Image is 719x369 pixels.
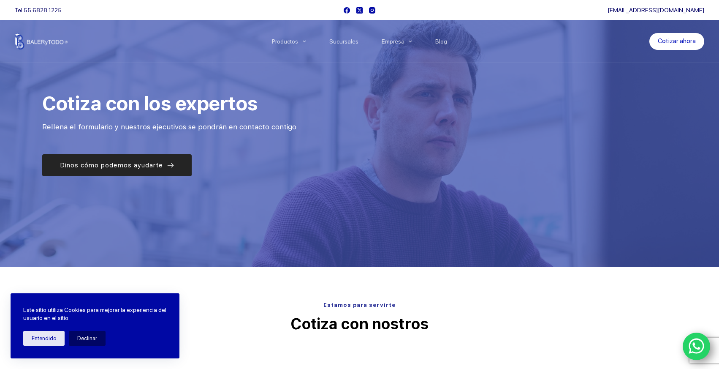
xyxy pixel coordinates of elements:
a: Dinos cómo podemos ayudarte [42,154,192,176]
span: Tel. [15,7,62,14]
a: X (Twitter) [356,7,363,14]
a: Cotizar ahora [649,33,704,50]
a: 55 6828 1225 [24,7,62,14]
span: Dinos cómo podemos ayudarte [60,160,163,170]
p: Este sitio utiliza Cookies para mejorar la experiencia del usuario en el sitio. [23,306,167,323]
span: Rellena el formulario y nuestros ejecutivos se pondrán en contacto contigo [42,123,296,131]
p: Cotiza con nostros [39,314,681,335]
button: Entendido [23,331,65,346]
a: Facebook [344,7,350,14]
span: Cotiza con los expertos [42,92,258,115]
button: Declinar [69,331,106,346]
a: WhatsApp [683,333,711,361]
a: Instagram [369,7,375,14]
a: [EMAIL_ADDRESS][DOMAIN_NAME] [608,7,704,14]
nav: Menu Principal [260,20,459,63]
span: Estamos para servirte [323,302,396,308]
img: Balerytodo [15,33,68,49]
